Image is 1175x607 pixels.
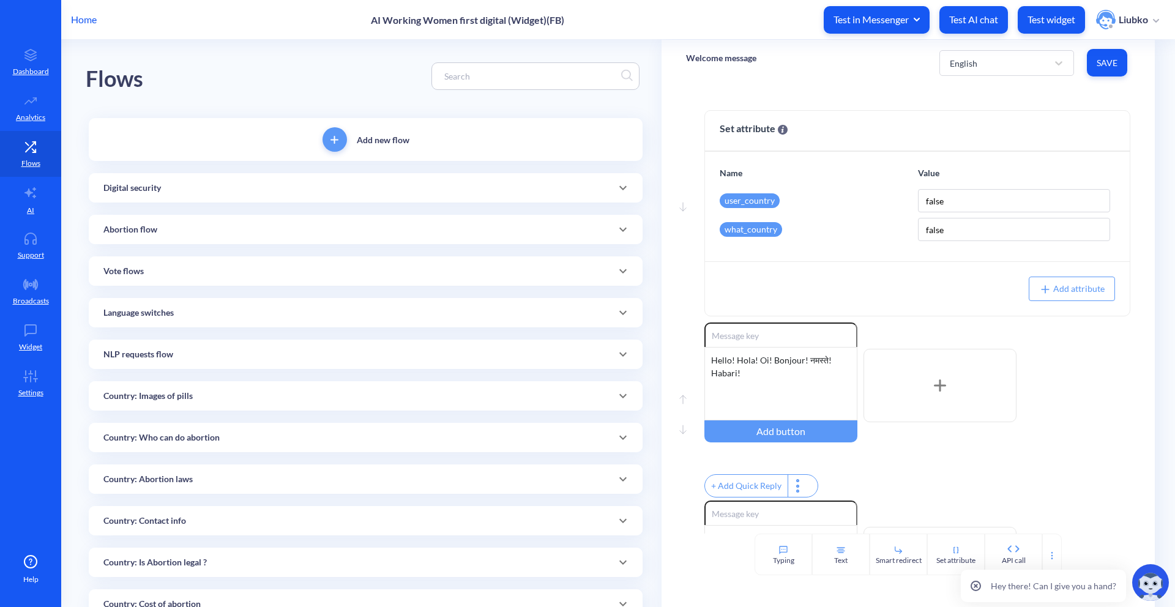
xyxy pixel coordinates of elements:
button: Test in Messenger [824,6,930,34]
img: user photo [1096,10,1116,29]
div: API call [1002,555,1026,566]
p: AI [27,205,34,216]
p: Broadcasts [13,296,49,307]
div: user_country [720,193,780,208]
p: Settings [18,387,43,398]
div: Digital security [89,173,643,203]
div: Vote flows [89,256,643,286]
div: Text [834,555,848,566]
button: add [323,127,347,152]
p: Analytics [16,112,45,123]
button: Test AI chat [939,6,1008,34]
p: Test AI chat [949,13,998,26]
p: Vote flows [103,265,144,278]
div: what_country [720,222,782,237]
img: copilot-icon.svg [1132,564,1169,601]
div: Language switches [89,298,643,327]
span: Test in Messenger [834,13,920,26]
div: Add button [704,420,857,442]
div: Country: Images of pills [89,381,643,411]
p: Add new flow [357,133,409,146]
input: none [918,218,1110,241]
p: Dashboard [13,66,49,77]
div: Set attribute [936,555,975,566]
p: Welcome message [686,52,756,64]
span: Add attribute [1039,283,1105,294]
button: Test widget [1018,6,1085,34]
button: Save [1087,49,1127,76]
span: Set attribute [720,121,788,136]
span: Help [23,574,39,585]
p: Country: Is Abortion legal ? [103,556,207,569]
div: + Add Quick Reply [705,475,788,497]
div: Country: Who can do abortion [89,423,643,452]
p: NLP requests flow [103,348,173,361]
input: Message key [704,322,857,347]
button: user photoLiubko [1090,9,1165,31]
p: Support [18,250,44,261]
p: Digital security [103,182,161,195]
div: Abortion flow [89,215,643,244]
p: Country: Abortion laws [103,473,193,486]
input: none [918,189,1110,212]
p: Country: Images of pills [103,390,193,403]
p: Name [720,166,912,179]
p: Abortion flow [103,223,157,236]
p: Language switches [103,307,174,319]
p: Liubko [1119,13,1148,26]
p: Hey there! Can I give you a hand? [991,579,1116,592]
div: NLP requests flow [89,340,643,369]
p: Home [71,12,97,27]
div: Hello! Hola! Oi! Bonjour! नमस्ते! Habari! [704,347,857,420]
div: Flows [86,62,143,97]
div: Country: Contact info [89,506,643,535]
div: English [950,56,977,69]
p: Widget [19,341,42,352]
p: AI Working Women first digital (Widget)(FB) [371,14,564,26]
p: Test widget [1028,13,1075,26]
p: Country: Who can do abortion [103,431,220,444]
div: Country: Is Abortion legal ? [89,548,643,577]
span: Save [1097,57,1117,69]
div: Smart redirect [876,555,922,566]
p: Value [918,166,1110,179]
div: I'm Ally, your support chatbot for abortion with pills. Which language do you prefer? Soy Ally, t... [704,525,857,598]
p: Flows [21,158,40,169]
p: Country: Contact info [103,515,186,527]
div: Country: Abortion laws [89,464,643,494]
input: Message key [704,501,857,525]
input: Search [438,69,621,83]
div: Typing [773,555,794,566]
